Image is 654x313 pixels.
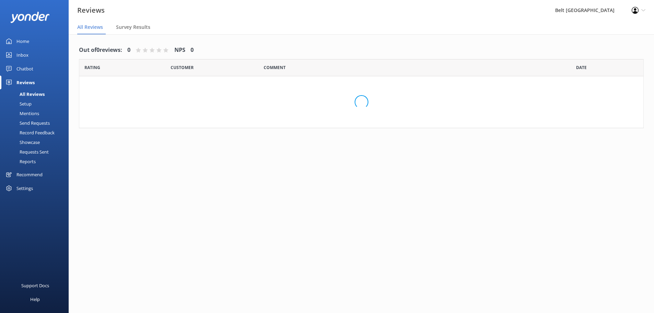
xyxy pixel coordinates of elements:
div: Reports [4,157,36,166]
div: Chatbot [16,62,33,76]
img: yonder-white-logo.png [10,12,50,23]
div: Mentions [4,109,39,118]
div: Support Docs [21,279,49,292]
a: Send Requests [4,118,69,128]
a: Record Feedback [4,128,69,137]
h4: 0 [191,46,194,55]
span: Date [576,64,587,71]
a: Setup [4,99,69,109]
div: Record Feedback [4,128,55,137]
a: Reports [4,157,69,166]
h4: NPS [174,46,185,55]
span: Date [171,64,194,71]
div: Home [16,34,29,48]
a: Mentions [4,109,69,118]
div: Showcase [4,137,40,147]
div: Help [30,292,40,306]
div: Inbox [16,48,28,62]
div: Setup [4,99,32,109]
h4: 0 [127,46,130,55]
div: Recommend [16,168,43,181]
span: Date [84,64,100,71]
h4: Out of 0 reviews: [79,46,122,55]
div: All Reviews [4,89,45,99]
a: Showcase [4,137,69,147]
span: All Reviews [77,24,103,31]
span: Survey Results [116,24,150,31]
div: Send Requests [4,118,50,128]
h3: Reviews [77,5,105,16]
div: Requests Sent [4,147,49,157]
a: All Reviews [4,89,69,99]
div: Reviews [16,76,35,89]
span: Question [264,64,286,71]
div: Settings [16,181,33,195]
a: Requests Sent [4,147,69,157]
